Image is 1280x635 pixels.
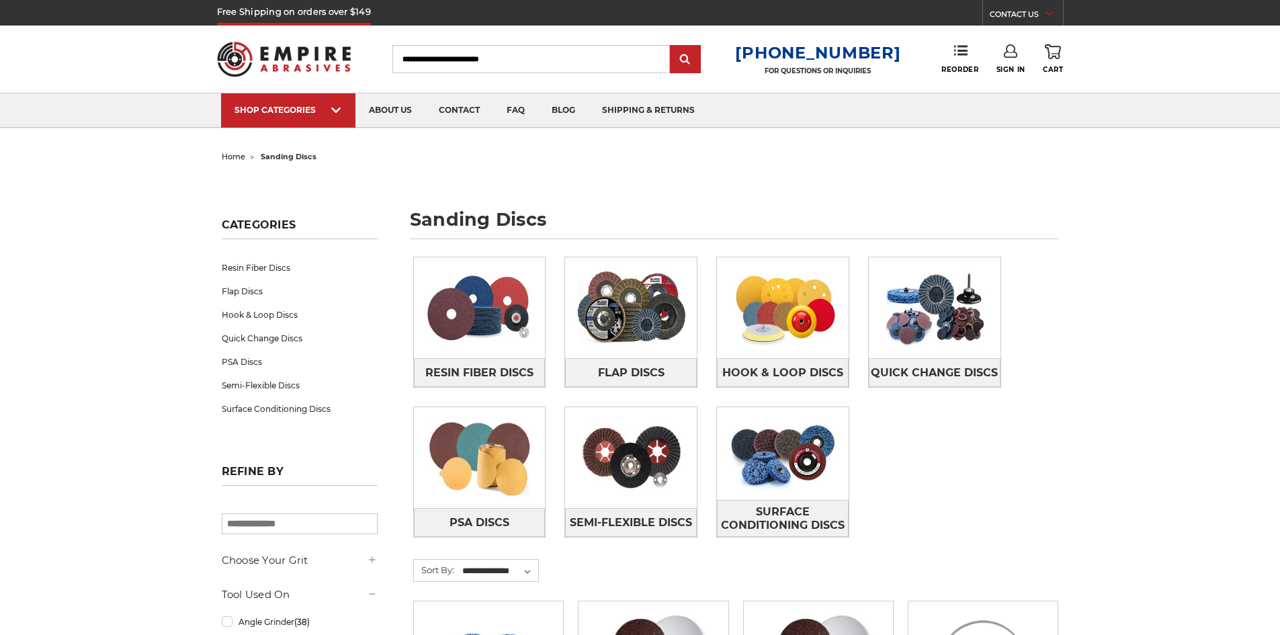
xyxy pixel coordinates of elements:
[450,511,509,534] span: PSA Discs
[414,257,546,358] img: Resin Fiber Discs
[570,511,692,534] span: Semi-Flexible Discs
[672,46,699,73] input: Submit
[565,358,697,387] a: Flap Discs
[222,552,378,568] h5: Choose Your Grit
[598,362,665,384] span: Flap Discs
[589,93,708,128] a: shipping & returns
[414,560,454,580] label: Sort By:
[222,374,378,397] a: Semi-Flexible Discs
[1043,44,1063,74] a: Cart
[869,358,1000,387] a: Quick Change Discs
[871,362,998,384] span: Quick Change Discs
[990,7,1063,26] a: CONTACT US
[996,65,1025,74] span: Sign In
[941,65,978,74] span: Reorder
[222,587,378,603] h5: Tool Used On
[414,407,546,508] img: PSA Discs
[222,327,378,350] a: Quick Change Discs
[717,407,849,500] img: Surface Conditioning Discs
[222,152,245,161] a: home
[1043,65,1063,74] span: Cart
[425,362,534,384] span: Resin Fiber Discs
[222,280,378,303] a: Flap Discs
[222,465,378,486] h5: Refine by
[565,508,697,537] a: Semi-Flexible Discs
[722,362,843,384] span: Hook & Loop Discs
[869,257,1000,358] img: Quick Change Discs
[222,256,378,280] a: Resin Fiber Discs
[538,93,589,128] a: blog
[222,350,378,374] a: PSA Discs
[222,303,378,327] a: Hook & Loop Discs
[717,257,849,358] img: Hook & Loop Discs
[355,93,425,128] a: about us
[735,67,900,75] p: FOR QUESTIONS OR INQUIRIES
[941,44,978,73] a: Reorder
[410,210,1059,239] h1: sanding discs
[460,561,538,581] select: Sort By:
[414,508,546,537] a: PSA Discs
[425,93,493,128] a: contact
[217,33,351,85] img: Empire Abrasives
[717,500,849,537] a: Surface Conditioning Discs
[414,358,546,387] a: Resin Fiber Discs
[222,218,378,239] h5: Categories
[717,358,849,387] a: Hook & Loop Discs
[234,105,342,115] div: SHOP CATEGORIES
[565,407,697,508] img: Semi-Flexible Discs
[565,257,697,358] img: Flap Discs
[222,610,378,634] a: Angle Grinder(38)
[493,93,538,128] a: faq
[735,43,900,62] a: [PHONE_NUMBER]
[222,397,378,421] a: Surface Conditioning Discs
[261,152,316,161] span: sanding discs
[294,617,310,627] span: (38)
